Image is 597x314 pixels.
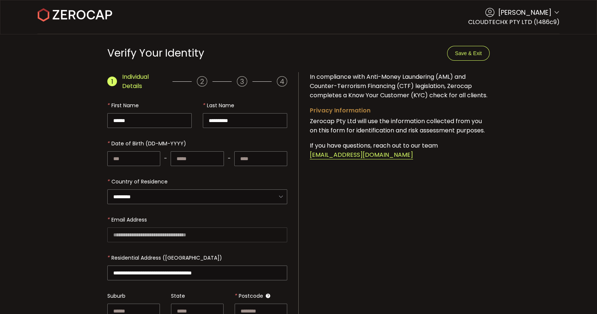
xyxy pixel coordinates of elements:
[228,151,231,166] span: -
[498,7,551,17] span: [PERSON_NAME]
[310,72,487,99] span: In compliance with Anti-Money Laundering (AML) and Counter-Terrorism Financing (CTF) legislation,...
[310,117,485,135] span: Zerocap Pty Ltd will use the information collected from you on this form for identification and r...
[468,18,560,26] span: CLOUDTECHX PTY LTD (1486c9)
[455,50,482,56] span: Save & Exit
[310,141,438,150] span: If you have questions, reach out to our team
[122,72,167,91] span: Individual Details
[164,151,167,166] span: -
[310,106,370,115] span: Privacy Information
[447,46,489,61] button: Save & Exit
[511,234,597,314] iframe: Chat Widget
[107,46,204,60] span: Verify Your Identity
[310,151,413,159] span: [EMAIL_ADDRESS][DOMAIN_NAME]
